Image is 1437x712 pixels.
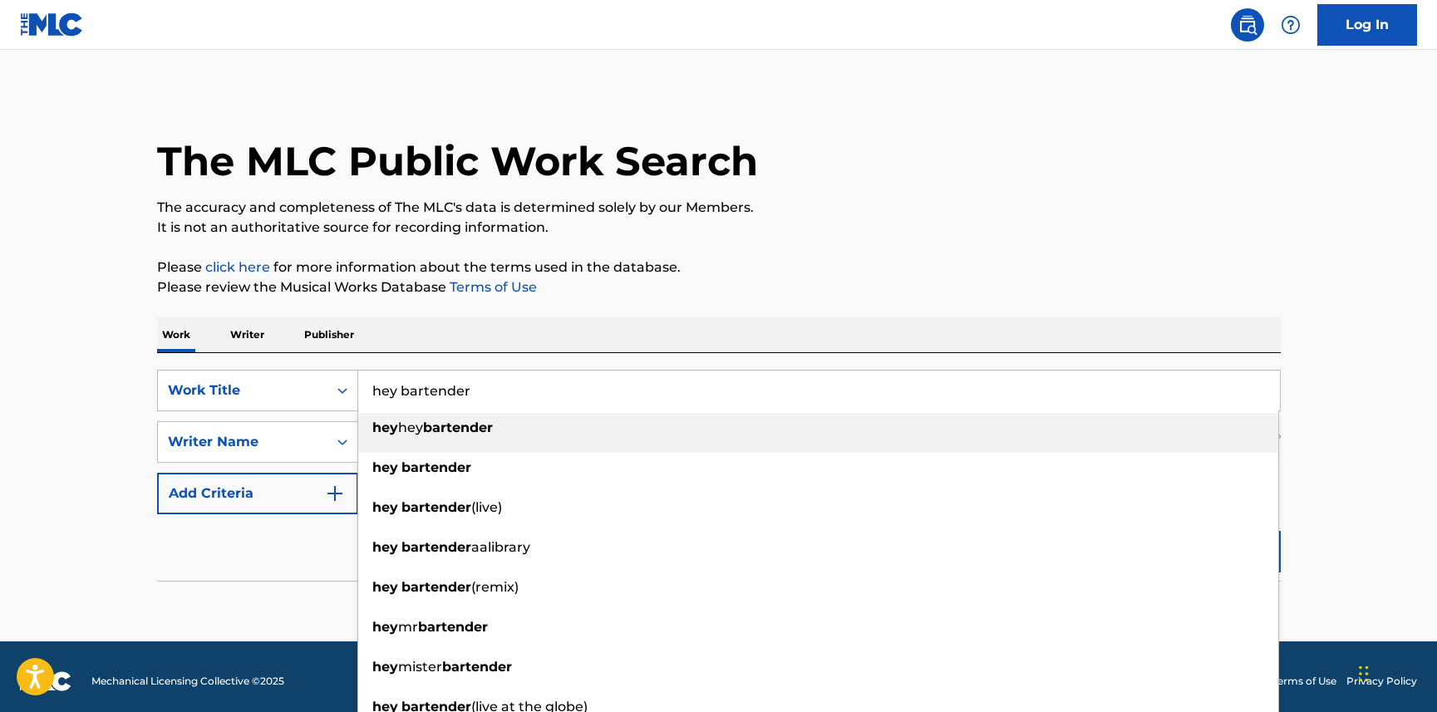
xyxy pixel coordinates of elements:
p: Please review the Musical Works Database [157,277,1281,297]
a: Log In [1317,4,1417,46]
div: Drag [1359,649,1369,699]
span: (remix) [471,579,519,595]
p: Please for more information about the terms used in the database. [157,258,1281,277]
h1: The MLC Public Work Search [157,136,758,186]
div: Work Title [168,381,317,400]
strong: bartender [401,499,471,515]
strong: hey [372,539,398,555]
img: 9d2ae6d4665cec9f34b9.svg [325,484,345,503]
img: help [1281,15,1301,35]
strong: bartender [401,459,471,475]
span: aalibrary [471,539,530,555]
strong: hey [372,420,398,435]
span: (live) [471,499,502,515]
strong: bartender [401,579,471,595]
strong: hey [372,459,398,475]
a: Privacy Policy [1346,674,1417,689]
button: Add Criteria [157,473,358,514]
span: mr [398,619,418,635]
p: The accuracy and completeness of The MLC's data is determined solely by our Members. [157,198,1281,218]
strong: hey [372,499,398,515]
p: Publisher [299,317,359,352]
strong: hey [372,659,398,675]
strong: bartender [418,619,488,635]
span: Mechanical Licensing Collective © 2025 [91,674,284,689]
strong: bartender [401,539,471,555]
a: click here [205,259,270,275]
p: It is not an authoritative source for recording information. [157,218,1281,238]
span: hey [398,420,423,435]
a: Public Search [1231,8,1264,42]
p: Work [157,317,195,352]
strong: bartender [442,659,512,675]
div: Writer Name [168,432,317,452]
a: Terms of Use [446,279,537,295]
p: Writer [225,317,269,352]
img: search [1238,15,1257,35]
form: Search Form [157,370,1281,581]
span: mister [398,659,442,675]
iframe: Chat Widget [1354,632,1437,712]
div: Help [1274,8,1307,42]
strong: bartender [423,420,493,435]
img: MLC Logo [20,12,84,37]
strong: hey [372,579,398,595]
strong: hey [372,619,398,635]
